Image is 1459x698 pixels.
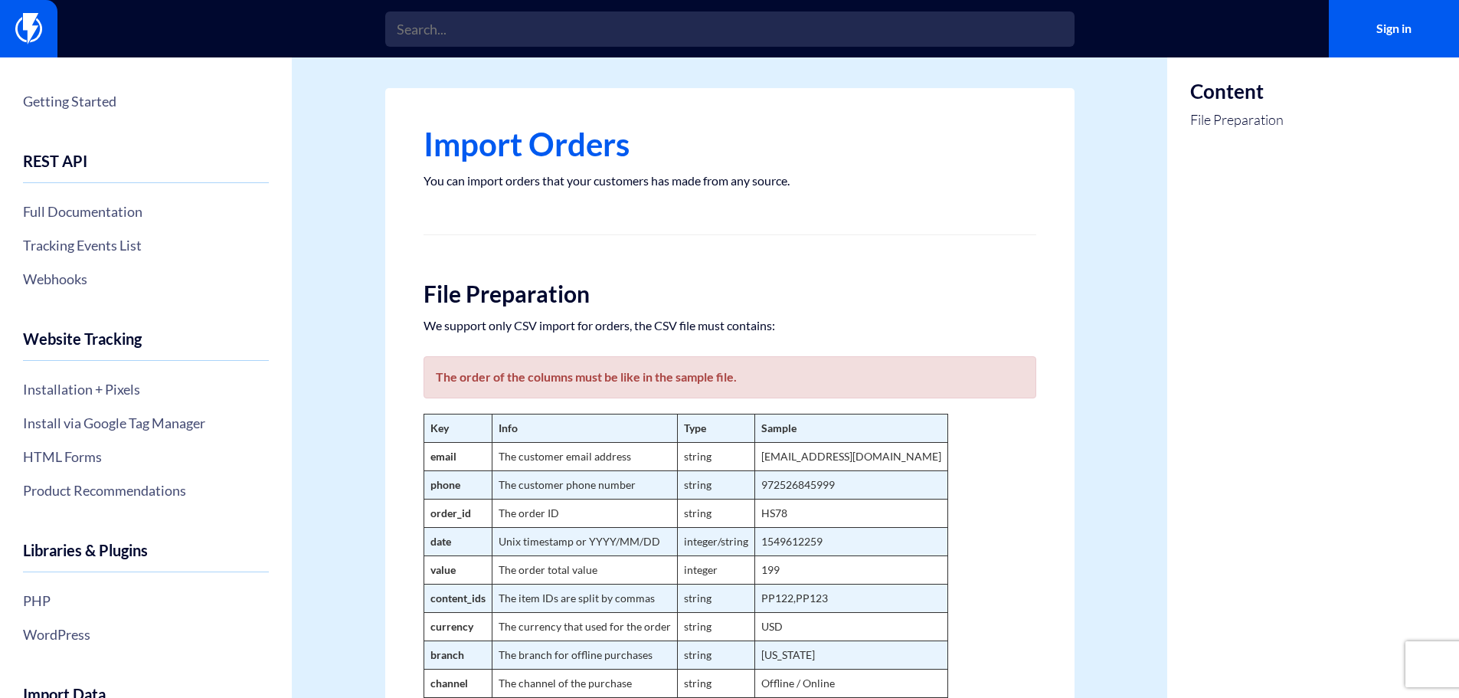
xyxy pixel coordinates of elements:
strong: value [430,563,456,576]
td: The customer email address [492,443,677,471]
a: Install via Google Tag Manager [23,410,269,436]
strong: branch [430,648,464,661]
td: integer/string [677,528,754,556]
strong: Type [684,421,706,434]
td: string [677,641,754,670]
strong: content_ids [430,591,486,605]
h4: Libraries & Plugins [23,542,269,572]
td: Offline / Online [754,670,947,698]
strong: channel [430,677,468,690]
td: string [677,500,754,528]
td: 972526845999 [754,471,947,500]
td: HS78 [754,500,947,528]
h3: Content [1190,80,1284,103]
a: PHP [23,588,269,614]
td: The branch for offline purchases [492,641,677,670]
h2: File Preparation [424,281,1036,306]
strong: Sample [761,421,797,434]
a: WordPress [23,621,269,647]
a: Webhooks [23,266,269,292]
a: Getting Started [23,88,269,114]
strong: Info [499,421,518,434]
td: integer [677,556,754,585]
td: The currency that used for the order [492,613,677,641]
h4: REST API [23,152,269,183]
a: HTML Forms [23,444,269,470]
td: [EMAIL_ADDRESS][DOMAIN_NAME] [754,443,947,471]
strong: phone [430,478,460,491]
h1: Import Orders [424,126,1036,162]
td: string [677,443,754,471]
input: Search... [385,11,1075,47]
td: string [677,613,754,641]
strong: Key [430,421,449,434]
strong: date [430,535,451,548]
strong: order_id [430,506,471,519]
h4: Website Tracking [23,330,269,361]
td: Unix timestamp or YYYY/MM/DD [492,528,677,556]
td: [US_STATE] [754,641,947,670]
strong: currency [430,620,473,633]
td: The customer phone number [492,471,677,500]
strong: email [430,450,456,463]
td: USD [754,613,947,641]
td: The order ID [492,500,677,528]
td: PP122,PP123 [754,585,947,613]
a: Product Recommendations [23,477,269,503]
td: 199 [754,556,947,585]
td: The channel of the purchase [492,670,677,698]
p: We support only CSV import for orders, the CSV file must contains: [424,318,1036,333]
td: 1549612259 [754,528,947,556]
td: The order total value [492,556,677,585]
td: The item IDs are split by commas [492,585,677,613]
td: string [677,670,754,698]
b: The order of the columns must be like in the sample file. [436,369,737,384]
td: string [677,585,754,613]
a: File Preparation [1190,110,1284,130]
a: Installation + Pixels [23,376,269,402]
a: Tracking Events List [23,232,269,258]
p: You can import orders that your customers has made from any source. [424,173,1036,188]
a: Full Documentation [23,198,269,224]
td: string [677,471,754,500]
